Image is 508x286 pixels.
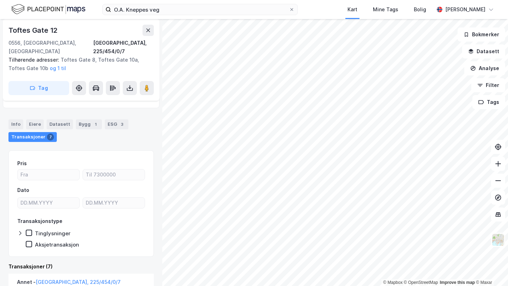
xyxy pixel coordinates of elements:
div: Aksjetransaksjon [35,241,79,248]
input: Søk på adresse, matrikkel, gårdeiere, leietakere eller personer [111,4,289,15]
button: Analyse [464,61,505,75]
div: Tinglysninger [35,230,71,237]
div: 1 [92,121,99,128]
a: Improve this map [440,280,475,285]
div: Pris [17,159,27,168]
img: Z [491,233,505,247]
div: Transaksjonstype [17,217,62,225]
div: Transaksjoner (7) [8,262,154,271]
div: Kart [347,5,357,14]
div: 7 [47,133,54,141]
div: Datasett [47,119,73,129]
button: Filter [471,78,505,92]
button: Tag [8,81,69,95]
button: Bokmerker [458,27,505,42]
div: Dato [17,186,29,194]
a: Mapbox [383,280,403,285]
input: DD.MM.YYYY [18,198,79,208]
button: Tags [472,95,505,109]
div: Info [8,119,23,129]
input: Til 7300000 [83,169,145,180]
div: Toftes Gate 8, Toftes Gate 10a, Toftes Gate 10b [8,56,148,73]
a: OpenStreetMap [404,280,438,285]
input: Fra [18,169,79,180]
div: 0556, [GEOGRAPHIC_DATA], [GEOGRAPHIC_DATA] [8,39,93,56]
div: Bolig [414,5,426,14]
div: [GEOGRAPHIC_DATA], 225/454/0/7 [93,39,154,56]
div: Transaksjoner [8,132,57,142]
div: Bygg [76,119,102,129]
div: 3 [119,121,126,128]
div: [PERSON_NAME] [445,5,485,14]
div: Eiere [26,119,44,129]
button: Datasett [462,44,505,58]
div: Toftes Gate 12 [8,25,59,36]
img: logo.f888ab2527a4732fd821a326f86c7f29.svg [11,3,85,15]
input: DD.MM.YYYY [83,198,145,208]
div: Mine Tags [373,5,398,14]
span: Tilhørende adresser: [8,57,61,63]
div: Kontrollprogram for chat [473,252,508,286]
div: ESG [105,119,128,129]
iframe: Chat Widget [473,252,508,286]
a: [GEOGRAPHIC_DATA], 225/454/0/7 [36,279,121,285]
